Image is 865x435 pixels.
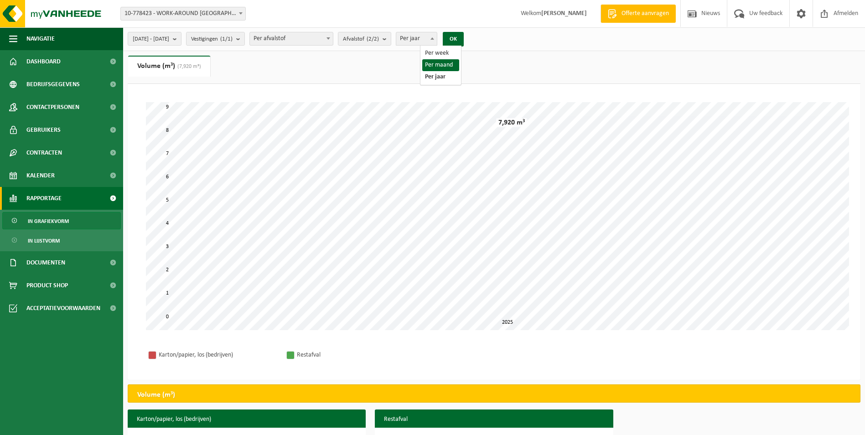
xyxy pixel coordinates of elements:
[443,32,464,47] button: OK
[601,5,676,23] a: Offerte aanvragen
[128,409,366,430] h3: Karton/papier, los (bedrijven)
[2,232,121,249] a: In lijstvorm
[191,32,233,46] span: Vestigingen
[619,9,671,18] span: Offerte aanvragen
[422,59,459,71] li: Per maand
[28,232,60,249] span: In lijstvorm
[26,50,61,73] span: Dashboard
[128,56,210,77] a: Volume (m³)
[120,7,246,21] span: 10-778423 - WORK-AROUND GENT - GENT
[128,385,184,405] h2: Volume (m³)
[338,32,391,46] button: Afvalstof(2/2)
[175,64,201,69] span: (7,920 m³)
[128,32,181,46] button: [DATE] - [DATE]
[375,409,613,430] h3: Restafval
[541,10,587,17] strong: [PERSON_NAME]
[2,212,121,229] a: In grafiekvorm
[396,32,437,46] span: Per jaar
[26,297,100,320] span: Acceptatievoorwaarden
[26,119,61,141] span: Gebruikers
[220,36,233,42] count: (1/1)
[26,187,62,210] span: Rapportage
[26,73,80,96] span: Bedrijfsgegevens
[26,27,55,50] span: Navigatie
[159,349,277,361] div: Karton/papier, los (bedrijven)
[26,164,55,187] span: Kalender
[133,32,169,46] span: [DATE] - [DATE]
[422,71,459,83] li: Per jaar
[343,32,379,46] span: Afvalstof
[26,251,65,274] span: Documenten
[422,47,459,59] li: Per week
[121,7,245,20] span: 10-778423 - WORK-AROUND GENT - GENT
[249,32,333,46] span: Per afvalstof
[297,349,415,361] div: Restafval
[250,32,333,45] span: Per afvalstof
[26,141,62,164] span: Contracten
[396,32,437,45] span: Per jaar
[26,274,68,297] span: Product Shop
[496,118,527,127] div: 7,920 m³
[367,36,379,42] count: (2/2)
[28,212,69,230] span: In grafiekvorm
[26,96,79,119] span: Contactpersonen
[186,32,245,46] button: Vestigingen(1/1)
